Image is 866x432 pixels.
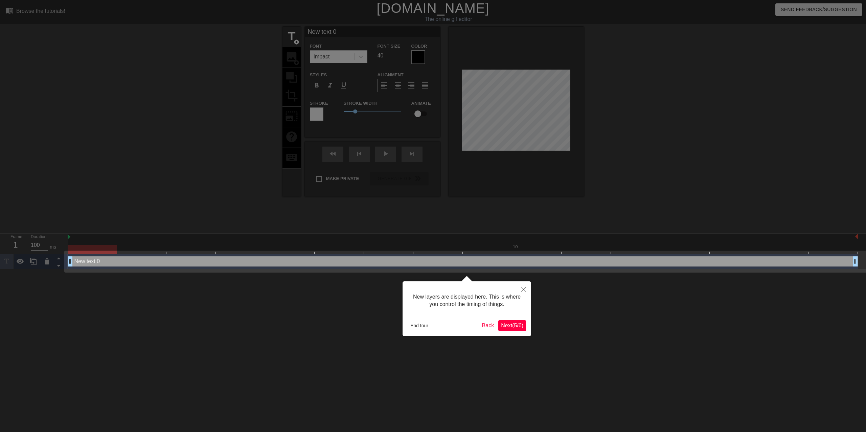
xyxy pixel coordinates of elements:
span: Next ( 5 / 6 ) [501,323,523,328]
button: Close [516,281,531,297]
button: Next [498,320,526,331]
button: End tour [408,321,431,331]
button: Back [479,320,497,331]
div: New layers are displayed here. This is where you control the timing of things. [408,286,526,315]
